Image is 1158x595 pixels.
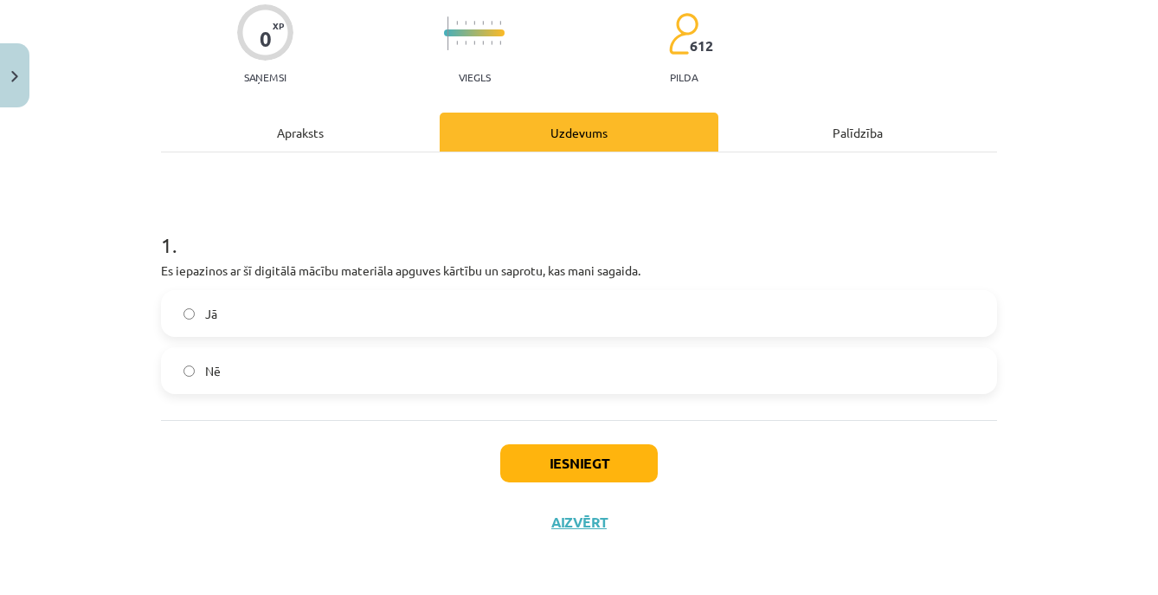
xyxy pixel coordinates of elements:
[473,21,475,25] img: icon-short-line-57e1e144782c952c97e751825c79c345078a6d821885a25fce030b3d8c18986b.svg
[447,16,449,50] img: icon-long-line-d9ea69661e0d244f92f715978eff75569469978d946b2353a9bb055b3ed8787d.svg
[260,27,272,51] div: 0
[499,41,501,45] img: icon-short-line-57e1e144782c952c97e751825c79c345078a6d821885a25fce030b3d8c18986b.svg
[161,203,997,256] h1: 1 .
[205,305,217,323] span: Jā
[465,21,466,25] img: icon-short-line-57e1e144782c952c97e751825c79c345078a6d821885a25fce030b3d8c18986b.svg
[161,113,440,152] div: Apraksts
[273,21,284,30] span: XP
[690,38,713,54] span: 612
[546,514,612,531] button: Aizvērt
[670,71,698,83] p: pilda
[482,21,484,25] img: icon-short-line-57e1e144782c952c97e751825c79c345078a6d821885a25fce030b3d8c18986b.svg
[205,362,221,380] span: Nē
[465,41,466,45] img: icon-short-line-57e1e144782c952c97e751825c79c345078a6d821885a25fce030b3d8c18986b.svg
[491,21,492,25] img: icon-short-line-57e1e144782c952c97e751825c79c345078a6d821885a25fce030b3d8c18986b.svg
[456,41,458,45] img: icon-short-line-57e1e144782c952c97e751825c79c345078a6d821885a25fce030b3d8c18986b.svg
[183,308,195,320] input: Jā
[440,113,718,152] div: Uzdevums
[491,41,492,45] img: icon-short-line-57e1e144782c952c97e751825c79c345078a6d821885a25fce030b3d8c18986b.svg
[161,262,997,280] p: Es iepazinos ar šī digitālā mācību materiāla apguves kārtību un saprotu, kas mani sagaida.
[183,365,195,377] input: Nē
[456,21,458,25] img: icon-short-line-57e1e144782c952c97e751825c79c345078a6d821885a25fce030b3d8c18986b.svg
[500,444,658,482] button: Iesniegt
[459,71,491,83] p: Viegls
[668,12,698,55] img: students-c634bb4e5e11cddfef0936a35e636f08e4e9abd3cc4e673bd6f9a4125e45ecb1.svg
[499,21,501,25] img: icon-short-line-57e1e144782c952c97e751825c79c345078a6d821885a25fce030b3d8c18986b.svg
[473,41,475,45] img: icon-short-line-57e1e144782c952c97e751825c79c345078a6d821885a25fce030b3d8c18986b.svg
[482,41,484,45] img: icon-short-line-57e1e144782c952c97e751825c79c345078a6d821885a25fce030b3d8c18986b.svg
[718,113,997,152] div: Palīdzība
[237,71,293,83] p: Saņemsi
[11,71,18,82] img: icon-close-lesson-0947bae3869378f0d4975bcd49f059093ad1ed9edebbc8119c70593378902aed.svg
